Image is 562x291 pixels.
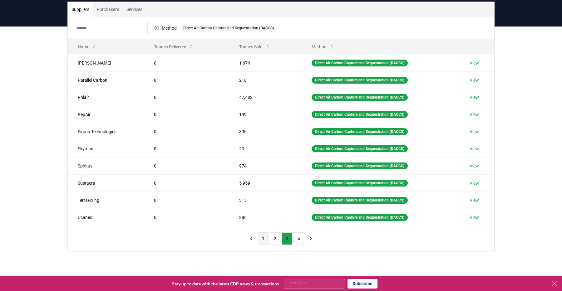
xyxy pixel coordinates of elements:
[144,140,229,157] td: 0
[470,129,479,135] a: View
[144,71,229,89] td: 0
[312,128,408,135] div: Direct Air Carbon Capture and Sequestration (DACCS)
[234,41,275,53] button: Tonnes Sold
[312,60,408,66] div: Direct Air Carbon Capture and Sequestration (DACCS)
[68,2,93,17] button: Suppliers
[312,77,408,84] div: Direct Air Carbon Capture and Sequestration (DACCS)
[68,54,144,71] td: [PERSON_NAME]
[470,197,479,203] a: View
[144,209,229,226] td: 0
[73,41,102,53] button: Name
[282,232,292,245] button: 3
[312,180,408,187] div: Direct Air Carbon Capture and Sequestration (DACCS)
[182,25,275,32] div: Direct Air Carbon Capture and Sequestration (DACCS)
[312,145,408,152] div: Direct Air Carbon Capture and Sequestration (DACCS)
[68,123,144,140] td: Sirona Technologies
[305,232,316,245] button: next page
[470,180,479,186] a: View
[246,232,257,245] button: previous page
[68,71,144,89] td: Parallel Carbon
[312,94,408,101] div: Direct Air Carbon Capture and Sequestration (DACCS)
[68,174,144,192] td: Sustaera
[312,197,408,204] div: Direct Air Carbon Capture and Sequestration (DACCS)
[229,192,302,209] td: 315
[150,23,279,33] button: MethodDirect Air Carbon Capture and Sequestration (DACCS)
[470,77,479,83] a: View
[312,111,408,118] div: Direct Air Carbon Capture and Sequestration (DACCS)
[470,111,479,118] a: View
[93,2,123,17] button: Purchasers
[144,157,229,174] td: 0
[229,54,302,71] td: 1,674
[68,192,144,209] td: TerraFixing
[270,232,280,245] button: 2
[470,214,479,221] a: View
[307,41,339,53] button: Method
[312,162,408,169] div: Direct Air Carbon Capture and Sequestration (DACCS)
[258,232,269,245] button: 1
[229,71,302,89] td: 218
[123,2,146,17] button: Services
[229,89,302,106] td: 47,482
[470,163,479,169] a: View
[144,192,229,209] td: 0
[229,140,302,157] td: 20
[68,89,144,106] td: Phlair
[144,89,229,106] td: 0
[293,232,304,245] button: 4
[229,123,302,140] td: 390
[229,209,302,226] td: 286
[470,94,479,100] a: View
[68,157,144,174] td: Spiritus
[68,106,144,123] td: RepAir
[149,41,199,53] button: Tonnes Delivered
[144,106,229,123] td: 0
[68,209,144,226] td: Ucaneo
[68,140,144,157] td: Skyrenu
[312,214,408,221] div: Direct Air Carbon Capture and Sequestration (DACCS)
[470,60,479,66] a: View
[144,54,229,71] td: 0
[229,157,302,174] td: 974
[470,146,479,152] a: View
[144,174,229,192] td: 0
[144,123,229,140] td: 0
[229,174,302,192] td: 5,959
[229,106,302,123] td: 199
